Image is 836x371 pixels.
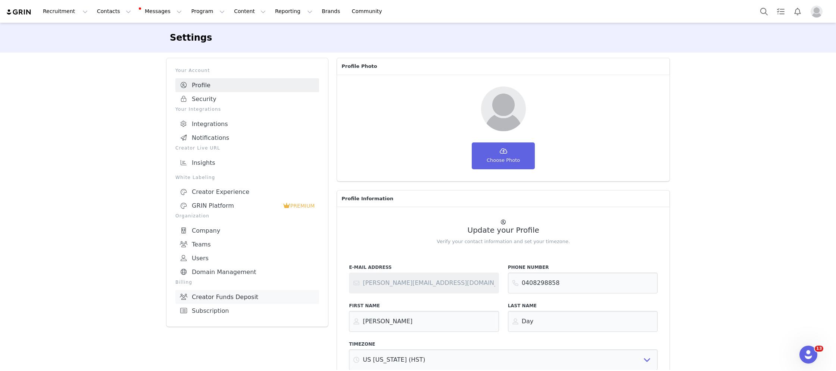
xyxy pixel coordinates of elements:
select: Select Timezone [349,349,658,370]
div: GRIN Platform [180,202,283,210]
button: Recruitment [38,3,92,20]
h2: Update your Profile [349,226,658,235]
a: Security [175,92,319,106]
a: Integrations [175,117,319,131]
button: Search [756,3,772,20]
label: Last Name [508,302,658,309]
a: Domain Management [175,265,319,279]
a: Profile [175,78,319,92]
p: Organization [175,213,319,219]
img: Your picture [481,87,526,131]
button: Program [187,3,229,20]
button: Content [230,3,270,20]
label: E-Mail Address [349,264,499,271]
a: Users [175,251,319,265]
button: Reporting [271,3,317,20]
label: Timezone [349,341,658,348]
iframe: Intercom live chat [799,346,817,364]
input: Last Name [508,311,658,332]
input: Contact support or your account administrator to change your email address [349,273,499,293]
label: Phone Number [508,264,658,271]
span: Profile Photo [341,63,377,70]
a: Insights [175,156,319,170]
img: placeholder-profile.jpg [811,6,823,18]
a: Notifications [175,131,319,145]
a: Subscription [175,304,319,318]
span: Choose Photo [487,157,520,164]
a: Company [175,224,319,238]
a: Brands [317,3,347,20]
p: Verify your contact information and set your timezone. [349,238,658,245]
button: Contacts [93,3,135,20]
button: Profile [806,6,830,18]
p: Creator Live URL [175,145,319,151]
label: First Name [349,302,499,309]
input: First Name [349,311,499,332]
p: White Labeling [175,174,319,181]
p: Your Integrations [175,106,319,113]
p: Billing [175,279,319,286]
a: Creator Funds Deposit [175,290,319,304]
a: Community [347,3,390,20]
span: Profile Information [341,195,393,202]
img: grin logo [6,9,32,16]
a: GRIN Platform PREMIUM [175,199,319,213]
a: Teams [175,238,319,251]
span: PREMIUM [290,203,315,209]
p: Your Account [175,67,319,74]
span: 13 [815,346,823,352]
button: Notifications [789,3,806,20]
a: Creator Experience [175,185,319,199]
button: Messages [136,3,186,20]
div: Creator Experience [180,188,315,196]
input: Phone Number [508,273,658,293]
a: Tasks [773,3,789,20]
